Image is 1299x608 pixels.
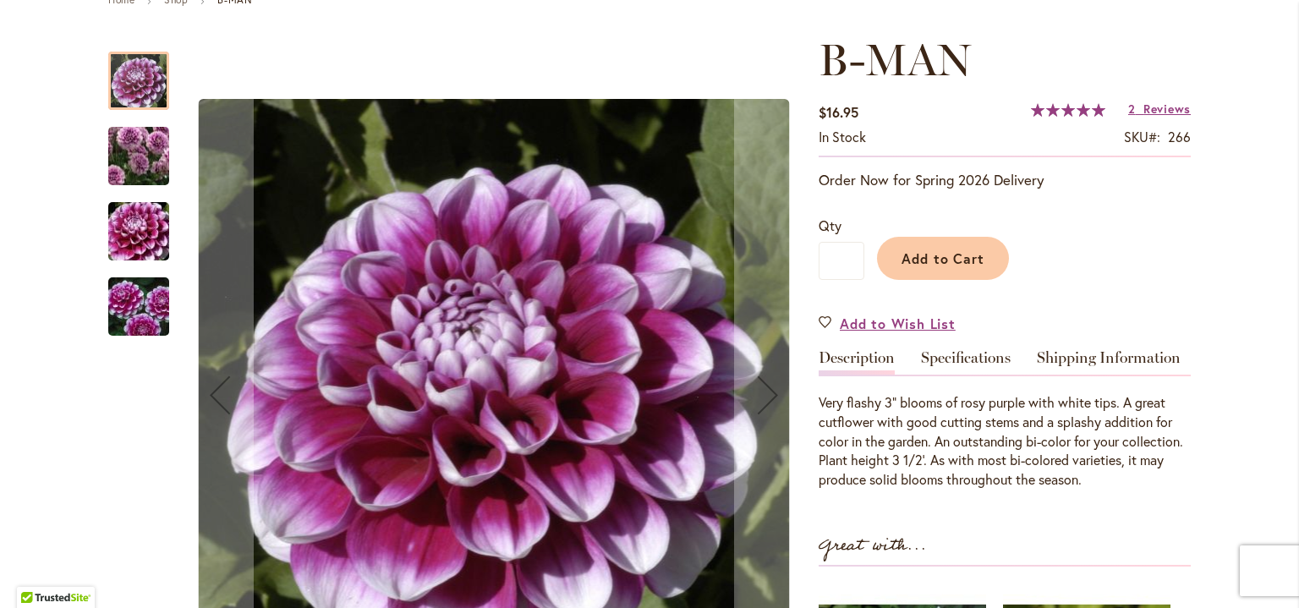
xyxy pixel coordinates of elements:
strong: SKU [1124,128,1160,145]
div: B-MAN [108,35,186,110]
div: B-MAN [108,110,186,185]
a: Specifications [921,350,1011,375]
div: 100% [1031,103,1105,117]
a: 2 Reviews [1128,101,1191,117]
div: Availability [819,128,866,147]
strong: Great with... [819,532,927,560]
span: Qty [819,216,841,234]
div: Detailed Product Info [819,350,1191,490]
span: Add to Wish List [840,314,956,333]
span: Add to Cart [902,249,985,267]
div: B-MAN [108,260,169,336]
img: B-MAN [78,191,200,272]
img: B-MAN [78,103,200,209]
img: B-MAN [78,266,200,348]
button: Add to Cart [877,237,1009,280]
span: $16.95 [819,103,858,121]
div: Very flashy 3" blooms of rosy purple with white tips. A great cutflower with good cutting stems a... [819,393,1191,490]
a: Description [819,350,895,375]
a: Add to Wish List [819,314,956,333]
span: 2 [1128,101,1136,117]
div: B-MAN [108,185,186,260]
a: Shipping Information [1037,350,1181,375]
p: Order Now for Spring 2026 Delivery [819,170,1191,190]
span: B-MAN [819,33,971,86]
span: Reviews [1143,101,1191,117]
span: In stock [819,128,866,145]
iframe: Launch Accessibility Center [13,548,60,595]
div: 266 [1168,128,1191,147]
